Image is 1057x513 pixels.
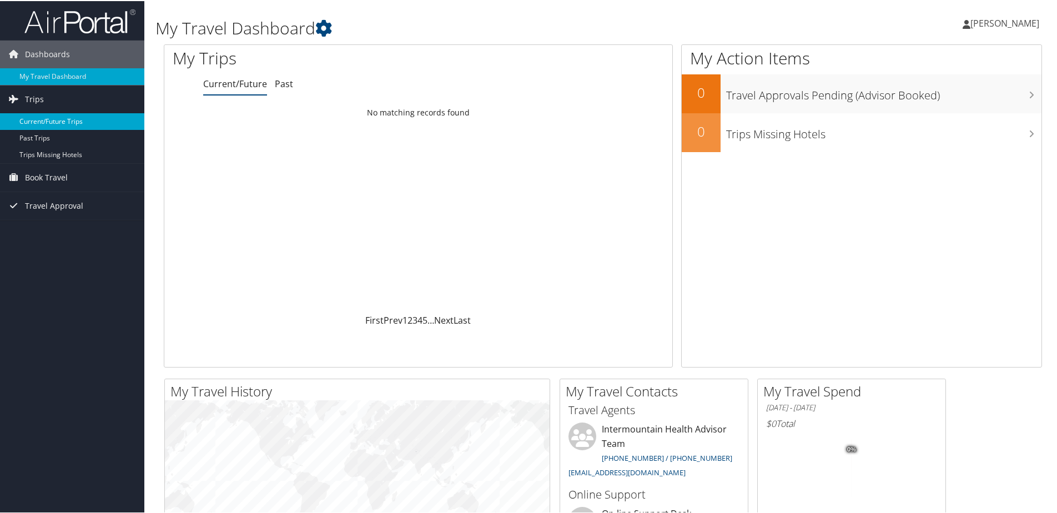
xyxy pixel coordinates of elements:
a: Past [275,77,293,89]
h3: Trips Missing Hotels [726,120,1041,141]
h6: Total [766,416,937,429]
span: Book Travel [25,163,68,190]
span: Travel Approval [25,191,83,219]
h3: Travel Approvals Pending (Advisor Booked) [726,81,1041,102]
span: Trips [25,84,44,112]
a: First [365,313,384,325]
a: Last [454,313,471,325]
a: Current/Future [203,77,267,89]
a: [EMAIL_ADDRESS][DOMAIN_NAME] [568,466,686,476]
h3: Travel Agents [568,401,739,417]
img: airportal-logo.png [24,7,135,33]
a: 0Trips Missing Hotels [682,112,1041,151]
li: Intermountain Health Advisor Team [563,421,745,481]
a: Next [434,313,454,325]
a: Prev [384,313,402,325]
h3: Online Support [568,486,739,501]
a: [PHONE_NUMBER] / [PHONE_NUMBER] [602,452,732,462]
span: $0 [766,416,776,429]
h2: My Travel History [170,381,550,400]
h2: My Travel Spend [763,381,945,400]
h1: My Action Items [682,46,1041,69]
h2: My Travel Contacts [566,381,748,400]
tspan: 0% [847,445,856,452]
a: 5 [422,313,427,325]
span: Dashboards [25,39,70,67]
a: 0Travel Approvals Pending (Advisor Booked) [682,73,1041,112]
a: 3 [412,313,417,325]
h1: My Trips [173,46,452,69]
a: 4 [417,313,422,325]
td: No matching records found [164,102,672,122]
span: … [427,313,434,325]
h6: [DATE] - [DATE] [766,401,937,412]
h2: 0 [682,121,721,140]
h2: 0 [682,82,721,101]
a: 2 [407,313,412,325]
a: 1 [402,313,407,325]
a: [PERSON_NAME] [963,6,1050,39]
span: [PERSON_NAME] [970,16,1039,28]
h1: My Travel Dashboard [155,16,752,39]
